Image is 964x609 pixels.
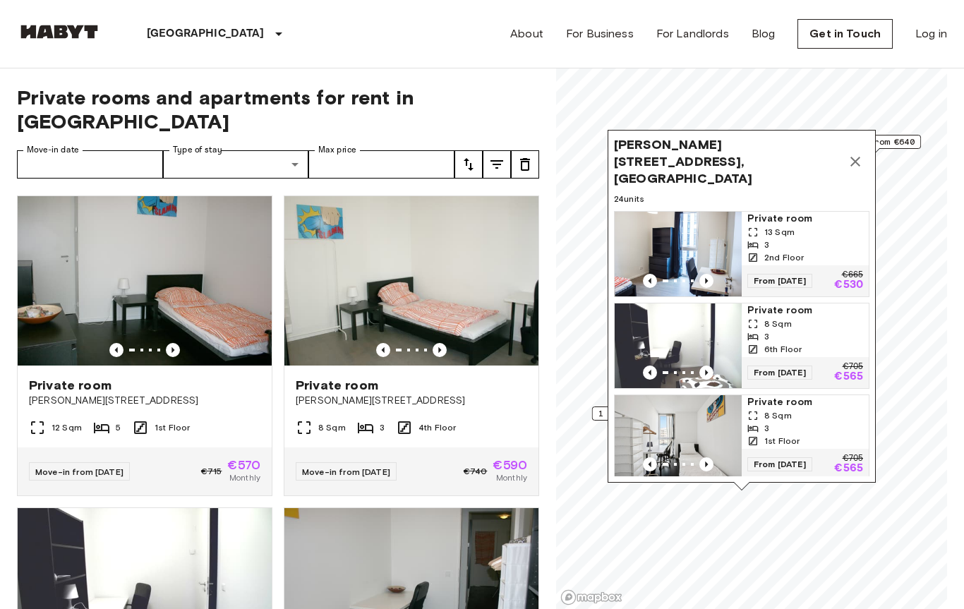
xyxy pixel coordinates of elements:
span: Private rooms and apartments for rent in [GEOGRAPHIC_DATA] [17,85,539,133]
span: 1st Floor [155,421,190,434]
img: Marketing picture of unit DE-01-302-005-01 [615,212,742,296]
span: 6th Floor [764,343,802,356]
span: 1st Floor [764,435,800,447]
span: [PERSON_NAME][STREET_ADDRESS] [296,394,527,408]
span: 8 Sqm [764,318,792,330]
span: 3 [764,330,769,343]
span: Move-in from [DATE] [302,466,390,477]
span: 13 Sqm [764,226,795,239]
span: 24 units [614,193,869,205]
button: Previous image [166,343,180,357]
span: From [DATE] [747,457,812,471]
img: Marketing picture of unit DE-01-302-001-02 [615,395,742,480]
a: Get in Touch [797,19,893,49]
a: Blog [752,25,776,42]
img: Marketing picture of unit DE-01-302-008-02 [284,196,538,366]
span: €715 [201,465,222,478]
a: Marketing picture of unit DE-01-302-008-02Previous imagePrevious imagePrivate room[PERSON_NAME][S... [284,195,539,496]
img: Marketing picture of unit DE-01-302-016-03 [615,303,742,388]
span: 3 [380,421,385,434]
button: Previous image [643,457,657,471]
button: Previous image [643,366,657,380]
span: €570 [227,459,260,471]
p: €665 [842,271,863,279]
span: From [DATE] [747,366,812,380]
img: Habyt [17,25,102,39]
button: Previous image [699,457,713,471]
div: Map marker [592,406,696,428]
button: tune [483,150,511,179]
span: 12 Sqm [52,421,82,434]
button: Previous image [699,274,713,288]
span: [PERSON_NAME][STREET_ADDRESS], [GEOGRAPHIC_DATA] [614,136,841,187]
span: Private room [29,377,112,394]
span: Private room [296,377,378,394]
p: [GEOGRAPHIC_DATA] [147,25,265,42]
input: Choose date [17,150,163,179]
a: About [510,25,543,42]
p: €565 [834,463,863,474]
button: Previous image [643,274,657,288]
span: [PERSON_NAME][STREET_ADDRESS] [29,394,260,408]
span: 3 [764,239,769,251]
span: Private room [747,212,863,226]
div: Map marker [608,130,876,490]
span: €740 [464,465,488,478]
span: Private room [747,395,863,409]
span: From [DATE] [747,274,812,288]
span: 2nd Floor [764,251,804,264]
button: Previous image [376,343,390,357]
label: Move-in date [27,144,79,156]
label: Type of stay [173,144,222,156]
button: Previous image [109,343,123,357]
span: Monthly [229,471,260,484]
p: €565 [834,371,863,382]
a: Log in [915,25,947,42]
span: Move-in from [DATE] [35,466,123,477]
span: 1 units from €640 [829,135,915,148]
span: 5 [116,421,121,434]
span: 3 [764,422,769,435]
span: 8 Sqm [764,409,792,422]
span: 4th Floor [418,421,456,434]
p: €530 [834,279,863,291]
span: 1 units from €1320 [598,407,689,420]
a: For Landlords [656,25,729,42]
button: Previous image [433,343,447,357]
a: Mapbox logo [560,589,622,605]
span: Private room [747,303,863,318]
p: €705 [843,454,863,463]
span: 8 Sqm [318,421,346,434]
button: tune [454,150,483,179]
button: Previous image [699,366,713,380]
a: Marketing picture of unit DE-01-302-004-04Previous imagePrevious imagePrivate room[PERSON_NAME][S... [17,195,272,496]
button: tune [511,150,539,179]
span: €590 [493,459,527,471]
img: Marketing picture of unit DE-01-302-004-04 [18,196,272,366]
a: For Business [566,25,634,42]
label: Max price [318,144,356,156]
a: Marketing picture of unit DE-01-302-016-03Previous imagePrevious imagePrivate room8 Sqm36th Floor... [614,303,869,389]
span: Monthly [496,471,527,484]
a: Marketing picture of unit DE-01-302-005-01Previous imagePrevious imagePrivate room13 Sqm32nd Floo... [614,211,869,297]
a: Marketing picture of unit DE-01-302-001-02Previous imagePrevious imagePrivate room8 Sqm31st Floor... [614,394,869,481]
p: €705 [843,363,863,371]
